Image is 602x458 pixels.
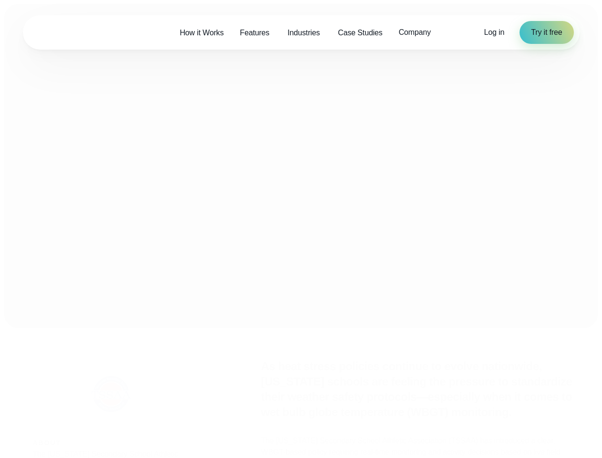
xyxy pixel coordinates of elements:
[180,27,224,39] span: How it Works
[330,23,390,42] a: Case Studies
[484,28,505,36] span: Log in
[484,27,505,38] a: Log in
[338,27,382,39] span: Case Studies
[240,27,269,39] span: Features
[398,27,430,38] span: Company
[520,21,573,44] a: Try it free
[172,23,232,42] a: How it Works
[287,27,320,39] span: Industries
[531,27,562,38] span: Try it free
